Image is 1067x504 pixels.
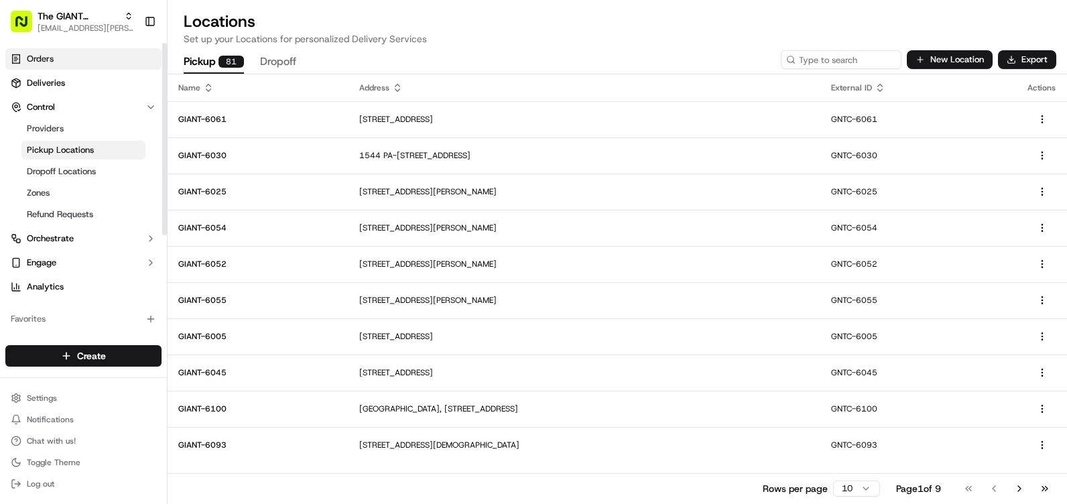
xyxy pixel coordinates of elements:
[13,54,244,75] p: Welcome 👋
[831,367,1006,378] p: GNTC-6045
[359,114,810,125] p: [STREET_ADDRESS]
[5,308,162,330] div: Favorites
[27,123,64,135] span: Providers
[178,403,338,414] p: GIANT-6100
[133,227,162,237] span: Pylon
[46,128,220,141] div: Start new chat
[359,82,810,93] div: Address
[27,457,80,468] span: Toggle Theme
[21,184,145,202] a: Zones
[831,150,1006,161] p: GNTC-6030
[178,150,338,161] p: GIANT-6030
[359,295,810,306] p: [STREET_ADDRESS][PERSON_NAME]
[13,196,24,206] div: 📗
[95,227,162,237] a: Powered byPylon
[907,50,993,69] button: New Location
[831,403,1006,414] p: GNTC-6100
[5,72,162,94] a: Deliveries
[831,259,1006,269] p: GNTC-6052
[178,295,338,306] p: GIANT-6055
[38,9,119,23] button: The GIANT Company
[359,440,810,450] p: [STREET_ADDRESS][DEMOGRAPHIC_DATA]
[831,295,1006,306] p: GNTC-6055
[359,259,810,269] p: [STREET_ADDRESS][PERSON_NAME]
[359,403,810,414] p: [GEOGRAPHIC_DATA], [STREET_ADDRESS]
[178,440,338,450] p: GIANT-6093
[108,189,221,213] a: 💻API Documentation
[5,252,162,273] button: Engage
[359,367,810,378] p: [STREET_ADDRESS]
[228,132,244,148] button: Start new chat
[27,101,55,113] span: Control
[5,410,162,429] button: Notifications
[27,414,74,425] span: Notifications
[359,223,810,233] p: [STREET_ADDRESS][PERSON_NAME]
[27,393,57,403] span: Settings
[113,196,124,206] div: 💻
[5,389,162,407] button: Settings
[8,189,108,213] a: 📗Knowledge Base
[127,194,215,208] span: API Documentation
[178,223,338,233] p: GIANT-6054
[5,228,162,249] button: Orchestrate
[38,23,133,34] button: [EMAIL_ADDRESS][PERSON_NAME][DOMAIN_NAME]
[27,187,50,199] span: Zones
[178,259,338,269] p: GIANT-6052
[27,233,74,245] span: Orchestrate
[27,281,64,293] span: Analytics
[27,53,54,65] span: Orders
[27,166,96,178] span: Dropoff Locations
[831,223,1006,233] p: GNTC-6054
[21,162,145,181] a: Dropoff Locations
[178,367,338,378] p: GIANT-6045
[359,186,810,197] p: [STREET_ADDRESS][PERSON_NAME]
[35,86,241,101] input: Got a question? Start typing here...
[184,11,1051,32] h2: Locations
[27,77,65,89] span: Deliveries
[5,276,162,298] a: Analytics
[5,432,162,450] button: Chat with us!
[831,114,1006,125] p: GNTC-6061
[184,51,244,74] button: Pickup
[5,5,139,38] button: The GIANT Company[EMAIL_ADDRESS][PERSON_NAME][DOMAIN_NAME]
[178,82,338,93] div: Name
[831,186,1006,197] p: GNTC-6025
[77,349,106,363] span: Create
[831,331,1006,342] p: GNTC-6005
[13,13,40,40] img: Nash
[27,208,93,220] span: Refund Requests
[178,186,338,197] p: GIANT-6025
[21,141,145,160] a: Pickup Locations
[27,436,76,446] span: Chat with us!
[13,128,38,152] img: 1736555255976-a54dd68f-1ca7-489b-9aae-adbdc363a1c4
[781,50,901,69] input: Type to search
[184,32,1051,46] p: Set up your Locations for personalized Delivery Services
[178,331,338,342] p: GIANT-6005
[178,114,338,125] p: GIANT-6061
[5,48,162,70] a: Orders
[27,194,103,208] span: Knowledge Base
[260,51,296,74] button: Dropoff
[1027,82,1056,93] div: Actions
[5,345,162,367] button: Create
[5,475,162,493] button: Log out
[218,56,244,68] div: 81
[831,440,1006,450] p: GNTC-6093
[998,50,1056,69] button: Export
[359,150,810,161] p: 1544 PA-[STREET_ADDRESS]
[896,482,941,495] div: Page 1 of 9
[21,119,145,138] a: Providers
[27,257,56,269] span: Engage
[5,97,162,118] button: Control
[27,479,54,489] span: Log out
[21,205,145,224] a: Refund Requests
[763,482,828,495] p: Rows per page
[359,331,810,342] p: [STREET_ADDRESS]
[46,141,170,152] div: We're available if you need us!
[5,453,162,472] button: Toggle Theme
[27,144,94,156] span: Pickup Locations
[831,82,1006,93] div: External ID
